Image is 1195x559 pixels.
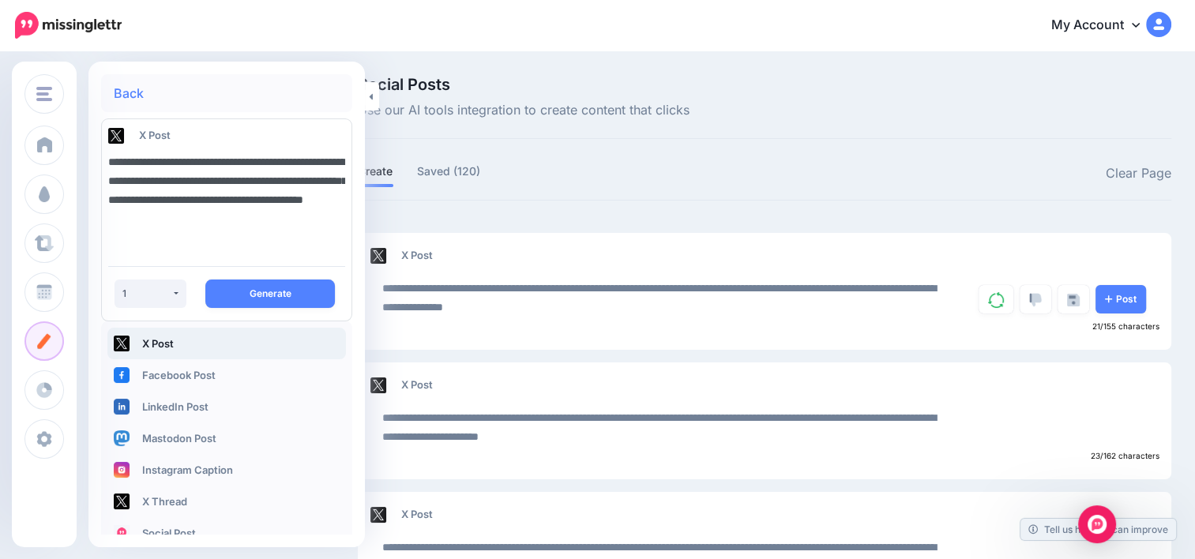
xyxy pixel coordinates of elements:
[107,454,346,486] a: Instagram Caption
[401,249,433,261] span: X Post
[1078,505,1116,543] div: Open Intercom Messenger
[358,317,1171,337] div: 21/155 characters
[417,162,481,181] a: Saved (120)
[1035,6,1171,45] a: My Account
[401,378,433,391] span: X Post
[401,508,433,520] span: X Post
[36,87,52,101] img: menu.png
[114,87,144,99] a: Back
[107,517,346,549] a: Social Post
[370,377,386,393] img: twitter-square.png
[1020,519,1176,540] a: Tell us how we can improve
[370,507,386,523] img: twitter-square.png
[122,287,171,299] div: 1
[1029,293,1042,307] img: thumbs-down-grey.png
[107,486,346,517] a: X Thread
[115,279,186,308] button: 1
[370,248,386,264] img: twitter-square.png
[114,493,130,509] img: twitter-square.png
[107,328,346,359] a: X Post
[108,128,124,144] img: twitter-square.png
[114,399,130,415] img: linkedin-square.png
[358,162,393,181] a: Create
[139,129,171,141] span: X Post
[114,336,130,351] img: twitter-square.png
[15,12,122,39] img: Missinglettr
[107,422,346,454] a: Mastodon Post
[1067,294,1080,306] img: save.png
[358,77,690,92] span: Social Posts
[114,525,130,541] img: logo-square.png
[205,279,335,308] button: Generate
[1095,285,1146,313] a: Post
[1106,163,1171,184] a: Clear Page
[114,462,130,478] img: instagram-square.png
[114,430,130,446] img: mastodon-square.png
[114,367,130,383] img: facebook-square.png
[358,446,1171,467] div: 23/162 characters
[988,292,1004,308] img: sync-green.png
[358,100,690,121] span: Use our AI tools integration to create content that clicks
[107,359,346,391] a: Facebook Post
[107,391,346,422] a: LinkedIn Post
